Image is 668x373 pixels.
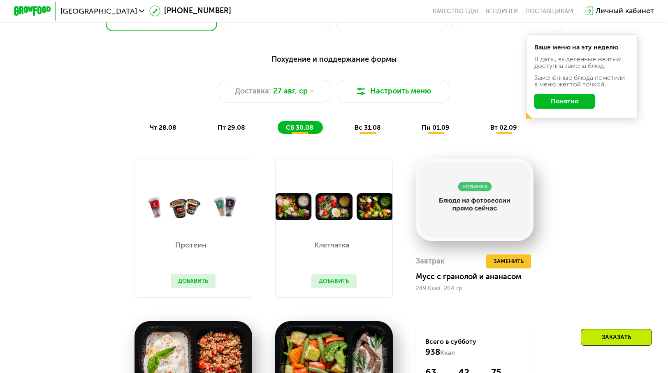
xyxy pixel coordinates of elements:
button: Добавить [171,274,216,288]
span: сб 30.08 [286,124,313,131]
span: пт 29.08 [218,124,245,131]
div: Ваше меню на эту неделю [534,44,629,51]
span: Заменить [494,257,524,266]
div: Похудение и поддержание формы [59,54,608,65]
a: Качество еды [433,7,478,15]
a: [PHONE_NUMBER] [149,5,231,16]
div: Личный кабинет [596,5,654,16]
button: Понятно [534,94,595,109]
div: Заменённые блюда пометили в меню жёлтой точкой. [534,75,629,88]
div: Всего в субботу [425,337,524,358]
div: Завтрак [416,254,445,268]
div: 249 Ккал, 204 гр [416,285,533,292]
p: Протеин [171,241,211,249]
button: Настроить меню [338,80,449,102]
span: 27 авг, ср [273,86,308,97]
div: Заказать [581,329,652,346]
span: вт 02.09 [490,124,517,131]
span: Ккал [440,349,455,357]
span: пн 01.09 [422,124,450,131]
span: вс 31.08 [355,124,381,131]
button: Заменить [486,254,531,268]
a: Вендинги [485,7,518,15]
button: Добавить [311,274,356,288]
p: Клетчатка [311,241,352,249]
div: В даты, выделенные желтым, доступна замена блюд. [534,56,629,69]
div: поставщикам [525,7,573,15]
span: Доставка: [235,86,271,97]
span: 938 [425,347,440,357]
span: чт 28.08 [150,124,176,131]
span: [GEOGRAPHIC_DATA] [60,7,137,15]
div: Мусс с гранолой и ананасом [416,272,541,282]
